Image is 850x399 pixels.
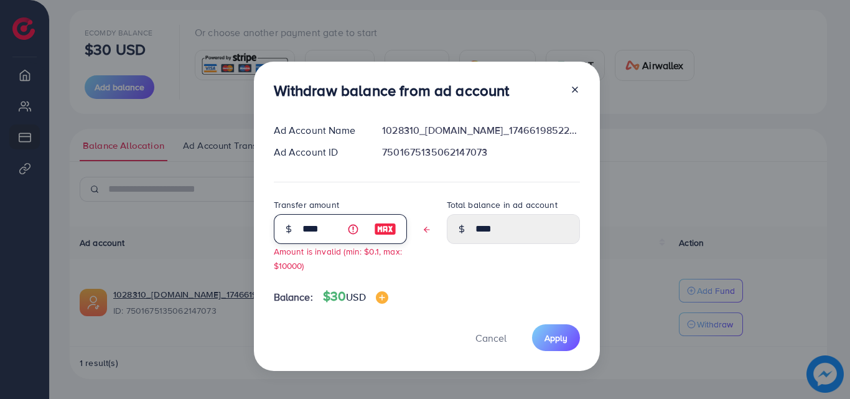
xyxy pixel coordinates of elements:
small: Amount is invalid (min: $0.1, max: $10000) [274,245,402,271]
button: Cancel [460,324,522,351]
img: image [376,291,388,304]
div: Ad Account Name [264,123,373,138]
div: 7501675135062147073 [372,145,589,159]
span: Apply [544,332,567,344]
span: Cancel [475,331,507,345]
div: 1028310_[DOMAIN_NAME]_1746619852227 [372,123,589,138]
img: image [374,222,396,237]
span: Balance: [274,290,313,304]
button: Apply [532,324,580,351]
span: USD [346,290,365,304]
h4: $30 [323,289,388,304]
div: Ad Account ID [264,145,373,159]
label: Total balance in ad account [447,199,558,211]
label: Transfer amount [274,199,339,211]
h3: Withdraw balance from ad account [274,82,510,100]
